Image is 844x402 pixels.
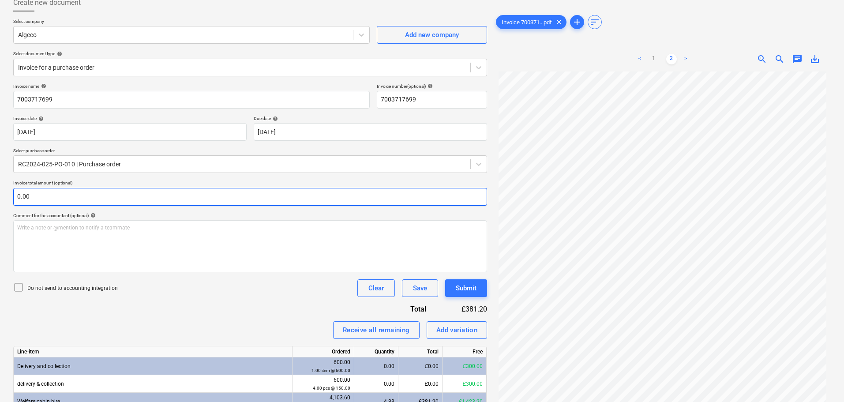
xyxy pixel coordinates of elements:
div: Select document type [13,51,487,56]
div: Comment for the accountant (optional) [13,213,487,218]
p: Select company [13,19,370,26]
div: Save [413,282,427,294]
span: Invoice 700371...pdf [496,19,557,26]
div: Invoice date [13,116,247,121]
div: Quantity [354,346,398,357]
div: Receive all remaining [343,324,410,336]
span: help [426,83,433,89]
div: Invoice name [13,83,370,89]
span: help [89,213,96,218]
small: 1.00 item @ 600.00 [311,368,350,373]
span: zoom_in [757,54,767,64]
button: Submit [445,279,487,297]
div: £300.00 [443,357,487,375]
p: Invoice total amount (optional) [13,180,487,188]
button: Add variation [427,321,488,339]
div: Ordered [293,346,354,357]
input: Invoice number [377,91,487,109]
div: 600.00 [296,358,350,375]
span: help [55,51,62,56]
span: help [39,83,46,89]
button: Add new company [377,26,487,44]
span: sort [589,17,600,27]
button: Receive all remaining [333,321,420,339]
div: Clear [368,282,384,294]
div: Invoice number (optional) [377,83,487,89]
div: £300.00 [443,375,487,393]
div: Due date [254,116,487,121]
button: Save [402,279,438,297]
div: delivery & collection [14,375,293,393]
input: Due date not specified [254,123,487,141]
span: add [572,17,582,27]
div: Line-item [14,346,293,357]
input: Invoice name [13,91,370,109]
p: Select purchase order [13,148,487,155]
div: £381.20 [440,304,487,314]
a: Page 2 is your current page [666,54,677,64]
iframe: Chat Widget [800,360,844,402]
small: 4.00 pcs @ 150.00 [313,386,350,391]
input: Invoice date not specified [13,123,247,141]
div: 0.00 [358,375,394,393]
a: Next page [680,54,691,64]
div: 600.00 [296,376,350,392]
div: 0.00 [358,357,394,375]
div: Add new company [405,29,459,41]
div: Add variation [436,324,478,336]
div: Invoice 700371...pdf [496,15,566,29]
button: Clear [357,279,395,297]
div: £0.00 [398,357,443,375]
span: help [37,116,44,121]
span: clear [554,17,564,27]
input: Invoice total amount (optional) [13,188,487,206]
span: help [271,116,278,121]
div: Submit [456,282,476,294]
span: chat [792,54,803,64]
a: Page 1 [649,54,659,64]
div: Total [398,346,443,357]
div: Free [443,346,487,357]
span: save_alt [810,54,820,64]
span: Delivery and collection [17,363,71,369]
a: Previous page [634,54,645,64]
p: Do not send to accounting integration [27,285,118,292]
div: Total [372,304,440,314]
div: £0.00 [398,375,443,393]
span: zoom_out [774,54,785,64]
